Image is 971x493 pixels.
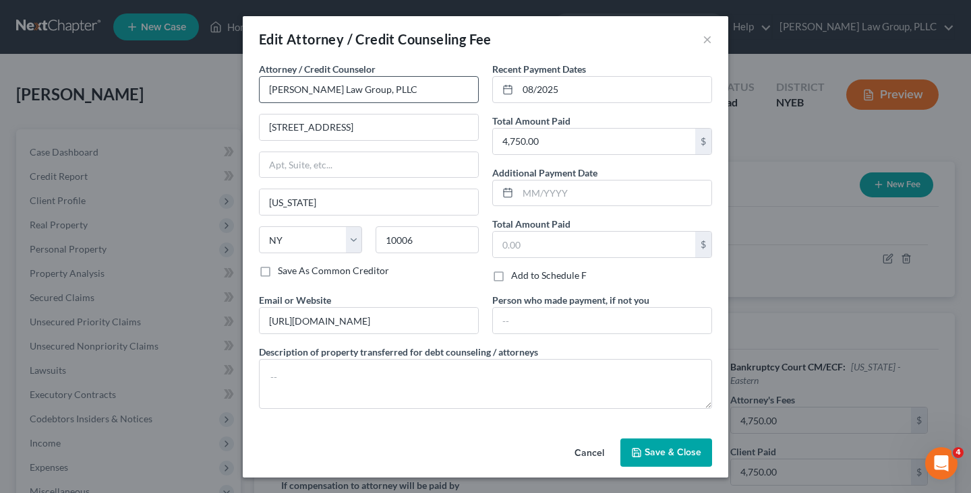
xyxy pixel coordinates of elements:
[259,63,376,75] span: Attorney / Credit Counselor
[703,31,712,47] button: ×
[260,152,478,178] input: Apt, Suite, etc...
[260,189,478,215] input: Enter city...
[645,447,701,458] span: Save & Close
[518,180,711,206] input: MM/YYYY
[259,76,479,103] input: Search creditor by name...
[695,129,711,154] div: $
[260,308,478,333] input: --
[259,345,538,359] label: Description of property transferred for debt counseling / attorneys
[620,438,712,467] button: Save & Close
[953,447,964,458] span: 4
[925,447,958,480] iframe: Intercom live chat
[259,31,284,47] span: Edit
[493,308,711,333] input: --
[492,62,586,76] label: Recent Payment Dates
[259,293,331,307] label: Email or Website
[492,293,649,307] label: Person who made payment, if not you
[695,232,711,257] div: $
[492,217,570,231] label: Total Amount Paid
[260,114,478,140] input: Enter address...
[564,440,615,467] button: Cancel
[518,77,711,102] input: MM/YYYY
[493,232,695,257] input: 0.00
[492,166,597,180] label: Additional Payment Date
[376,226,479,253] input: Enter zip...
[287,31,492,47] span: Attorney / Credit Counseling Fee
[278,264,389,277] label: Save As Common Creditor
[511,269,587,282] label: Add to Schedule F
[493,129,695,154] input: 0.00
[492,114,570,128] label: Total Amount Paid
